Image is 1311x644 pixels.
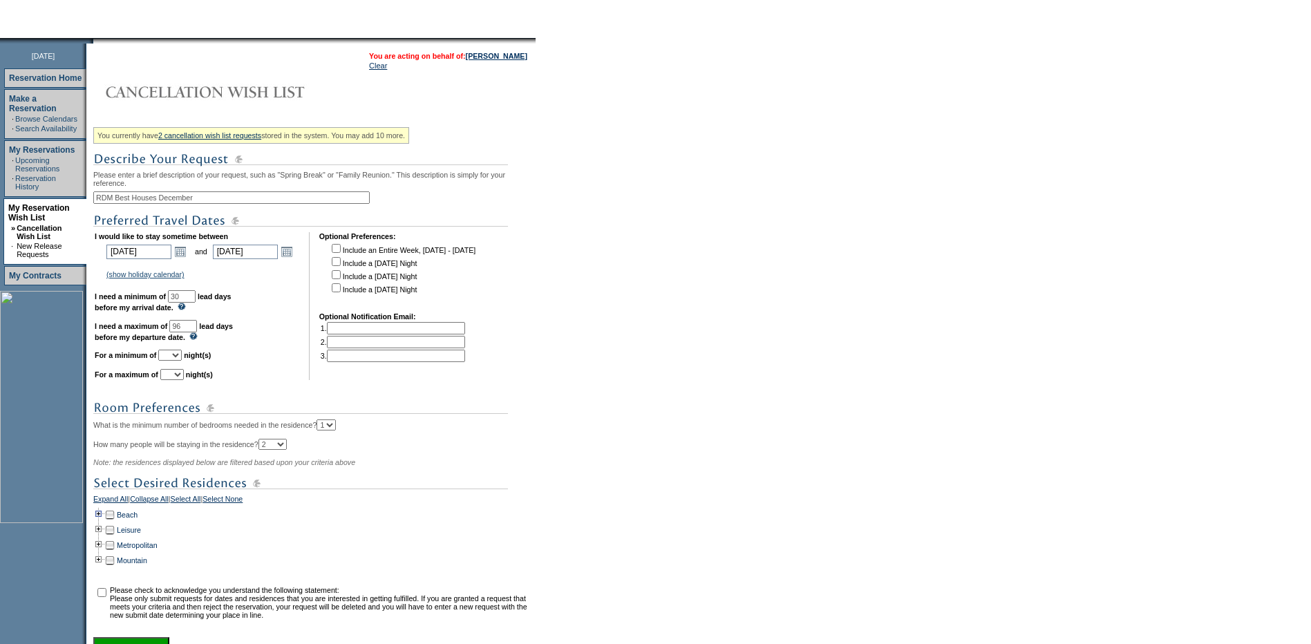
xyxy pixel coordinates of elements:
a: [PERSON_NAME] [466,52,527,60]
b: For a minimum of [95,351,156,359]
b: night(s) [184,351,211,359]
b: lead days before my departure date. [95,322,233,341]
a: My Reservation Wish List [8,203,70,222]
a: Browse Calendars [15,115,77,123]
b: night(s) [186,370,213,379]
img: questionMark_lightBlue.gif [178,303,186,310]
a: (show holiday calendar) [106,270,185,278]
td: 3. [321,350,465,362]
b: » [11,224,15,232]
a: My Reservations [9,145,75,155]
a: Leisure [117,526,141,534]
b: lead days before my arrival date. [95,292,232,312]
a: Select None [202,495,243,507]
b: I need a maximum of [95,322,167,330]
a: Metropolitan [117,541,158,549]
td: Please check to acknowledge you understand the following statement: Please only submit requests f... [110,586,531,619]
a: Search Availability [15,124,77,133]
b: I need a minimum of [95,292,166,301]
td: · [12,156,14,173]
input: Date format: M/D/Y. Shortcut keys: [T] for Today. [UP] or [.] for Next Day. [DOWN] or [,] for Pre... [106,245,171,259]
a: Mountain [117,556,147,565]
img: Cancellation Wish List [93,78,370,106]
img: subTtlRoomPreferences.gif [93,399,508,417]
img: promoShadowLeftCorner.gif [88,38,93,44]
td: · [11,242,15,258]
a: Expand All [93,495,128,507]
input: Date format: M/D/Y. Shortcut keys: [T] for Today. [UP] or [.] for Next Day. [DOWN] or [,] for Pre... [213,245,278,259]
td: · [12,124,14,133]
div: You currently have stored in the system. You may add 10 more. [93,127,409,144]
b: I would like to stay sometime between [95,232,228,240]
span: Note: the residences displayed below are filtered based upon your criteria above [93,458,355,466]
b: Optional Notification Email: [319,312,416,321]
a: Select All [171,495,201,507]
span: You are acting on behalf of: [369,52,527,60]
a: Cancellation Wish List [17,224,62,240]
span: [DATE] [32,52,55,60]
td: Include an Entire Week, [DATE] - [DATE] Include a [DATE] Night Include a [DATE] Night Include a [... [329,242,475,303]
a: Beach [117,511,138,519]
img: questionMark_lightBlue.gif [189,332,198,340]
td: · [12,115,14,123]
a: New Release Requests [17,242,62,258]
td: 1. [321,322,465,334]
td: · [12,174,14,191]
a: Upcoming Reservations [15,156,59,173]
td: and [193,242,209,261]
td: 2. [321,336,465,348]
a: Make a Reservation [9,94,57,113]
a: Reservation Home [9,73,82,83]
a: Collapse All [130,495,169,507]
a: Clear [369,61,387,70]
div: | | | [93,495,532,507]
a: My Contracts [9,271,62,281]
a: 2 cancellation wish list requests [158,131,261,140]
a: Open the calendar popup. [279,244,294,259]
img: blank.gif [93,38,95,44]
b: Optional Preferences: [319,232,396,240]
a: Open the calendar popup. [173,244,188,259]
b: For a maximum of [95,370,158,379]
a: Reservation History [15,174,56,191]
